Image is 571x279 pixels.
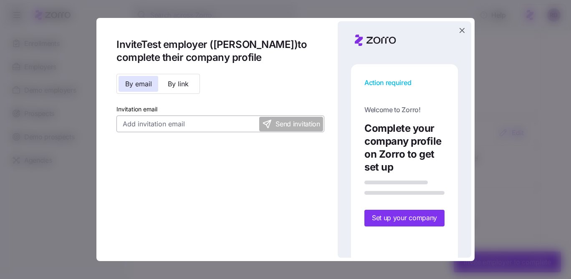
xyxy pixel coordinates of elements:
span: By link [168,80,189,87]
input: Add invitation email [116,116,324,132]
button: Send invitation [259,117,323,131]
h1: Complete your company profile on Zorro to get set up [364,122,445,174]
h1: Invite Test employer ([PERSON_NAME]) to complete their company profile [116,38,324,64]
label: Invitation email [116,105,157,114]
span: By email [125,80,152,87]
span: Send invitation [275,119,320,129]
span: Action required [364,78,445,88]
span: Welcome to Zorro! [364,105,445,115]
